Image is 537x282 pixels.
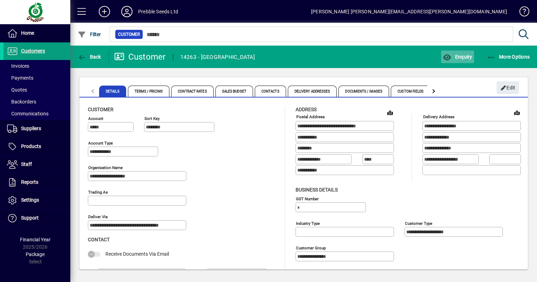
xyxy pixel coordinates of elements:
span: Custom Fields [391,86,430,97]
span: Home [21,30,34,36]
button: Add [93,5,116,18]
mat-label: Account Type [88,141,113,146]
a: Reports [4,174,70,191]
div: 14263 - [GEOGRAPHIC_DATA] [180,52,255,63]
span: Financial Year [20,237,51,242]
span: Staff [21,161,32,167]
app-page-header-button: Back [70,51,109,63]
a: Suppliers [4,120,70,137]
a: Support [4,209,70,227]
a: Home [4,25,70,42]
span: Edit [500,82,516,94]
span: Documents / Images [338,86,389,97]
button: Edit [497,81,519,94]
span: Settings [21,197,39,203]
a: Backorders [4,96,70,108]
span: Contract Rates [171,86,213,97]
mat-label: Customer group [296,245,326,250]
span: Reports [21,179,38,185]
span: Customers [21,48,45,54]
span: Suppliers [21,126,41,131]
span: Customer [118,31,140,38]
span: Business details [296,187,338,193]
button: Filter [76,28,103,41]
mat-label: Organisation name [88,165,123,170]
span: Terms / Pricing [128,86,170,97]
span: Enquiry [443,54,472,60]
span: Package [26,251,45,257]
div: [PERSON_NAME] [PERSON_NAME][EMAIL_ADDRESS][PERSON_NAME][DOMAIN_NAME] [311,6,507,17]
a: Settings [4,192,70,209]
span: Back [78,54,101,60]
span: Quotes [7,87,27,93]
span: Support [21,215,39,221]
mat-label: Deliver via [88,214,108,219]
span: Communications [7,111,48,116]
span: Address [296,107,317,112]
div: Customer [114,51,166,62]
span: Receive Documents Via Email [105,251,169,257]
span: Products [21,143,41,149]
span: Backorders [7,99,36,105]
mat-label: Customer type [405,221,432,226]
span: Delivery Addresses [288,86,337,97]
span: Contact [88,237,110,242]
mat-label: GST Number [296,196,319,201]
span: Sales Budget [215,86,253,97]
button: Back [76,51,103,63]
a: View on map [384,107,396,118]
mat-label: Industry type [296,221,320,226]
span: Filter [78,32,101,37]
a: Knowledge Base [514,1,528,24]
a: Products [4,138,70,155]
a: Invoices [4,60,70,72]
a: View on map [511,107,523,118]
button: Enquiry [441,51,474,63]
button: More Options [485,51,532,63]
a: Payments [4,72,70,84]
a: Staff [4,156,70,173]
mat-label: Account [88,116,103,121]
span: Contacts [255,86,286,97]
span: Customer [88,107,114,112]
span: More Options [487,54,530,60]
mat-label: Trading as [88,190,108,195]
a: Communications [4,108,70,120]
mat-label: Sort key [144,116,160,121]
a: Quotes [4,84,70,96]
span: Details [99,86,126,97]
span: Payments [7,75,33,81]
span: Invoices [7,63,29,69]
div: Prebble Seeds Ltd [138,6,178,17]
button: Profile [116,5,138,18]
